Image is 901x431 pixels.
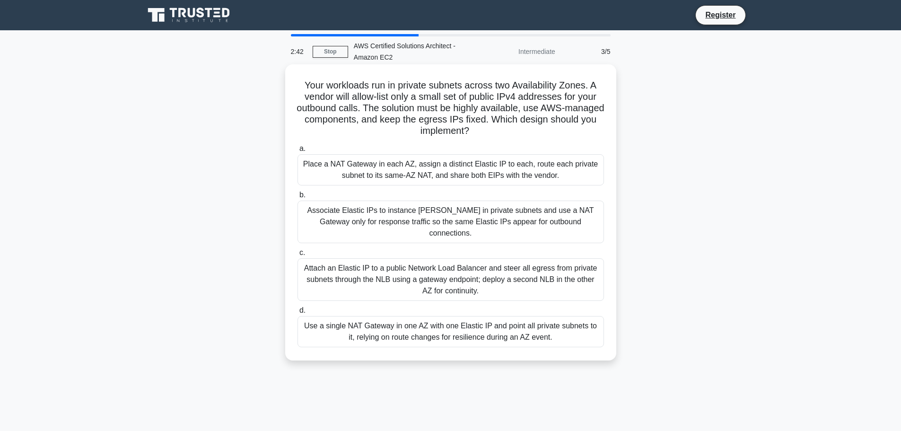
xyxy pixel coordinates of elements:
span: d. [299,306,306,314]
span: c. [299,248,305,256]
div: 2:42 [285,42,313,61]
a: Stop [313,46,348,58]
div: Associate Elastic IPs to instance [PERSON_NAME] in private subnets and use a NAT Gateway only for... [297,201,604,243]
div: Intermediate [478,42,561,61]
div: AWS Certified Solutions Architect - Amazon EC2 [348,36,478,67]
div: Use a single NAT Gateway in one AZ with one Elastic IP and point all private subnets to it, relyi... [297,316,604,347]
div: 3/5 [561,42,616,61]
span: a. [299,144,306,152]
span: b. [299,191,306,199]
div: Attach an Elastic IP to a public Network Load Balancer and steer all egress from private subnets ... [297,258,604,301]
h5: Your workloads run in private subnets across two Availability Zones. A vendor will allow-list onl... [297,79,605,137]
a: Register [700,9,741,21]
div: Place a NAT Gateway in each AZ, assign a distinct Elastic IP to each, route each private subnet t... [297,154,604,185]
